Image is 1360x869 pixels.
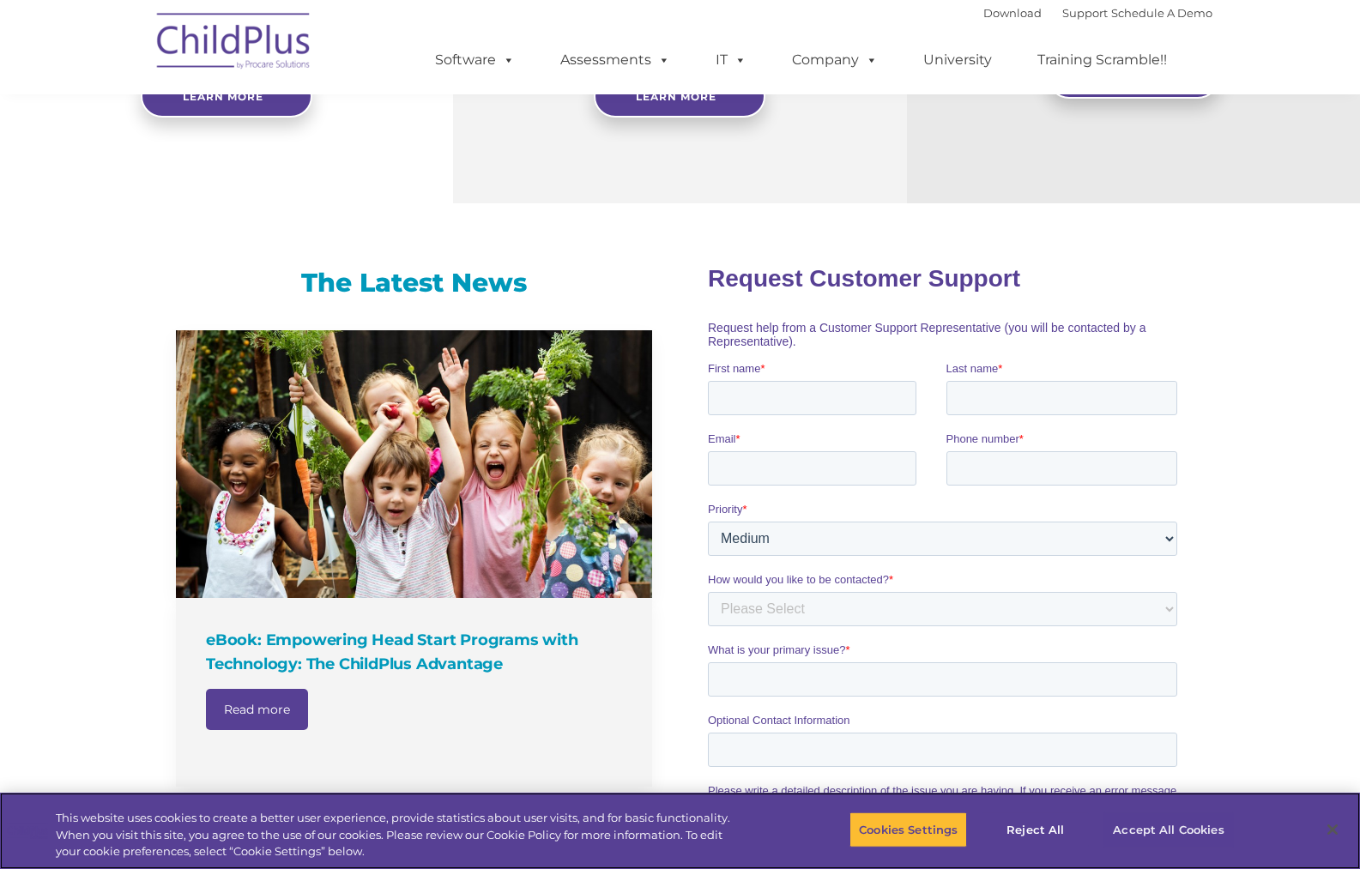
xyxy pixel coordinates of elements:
[141,75,312,118] a: Learn more
[594,75,765,118] a: Learn More
[636,90,716,103] span: Learn More
[1111,6,1212,20] a: Schedule A Demo
[1062,6,1108,20] a: Support
[206,628,626,676] h4: eBook: Empowering Head Start Programs with Technology: The ChildPlus Advantage
[56,810,748,860] div: This website uses cookies to create a better user experience, provide statistics about user visit...
[418,43,532,77] a: Software
[206,689,308,730] a: Read more
[183,90,263,103] span: Learn more
[982,812,1089,848] button: Reject All
[148,1,320,87] img: ChildPlus by Procare Solutions
[775,43,895,77] a: Company
[1020,43,1184,77] a: Training Scramble!!
[698,43,764,77] a: IT
[983,6,1042,20] a: Download
[1314,811,1351,848] button: Close
[176,266,652,300] h3: The Latest News
[543,43,687,77] a: Assessments
[1103,812,1233,848] button: Accept All Cookies
[906,43,1009,77] a: University
[849,812,967,848] button: Cookies Settings
[983,6,1212,20] font: |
